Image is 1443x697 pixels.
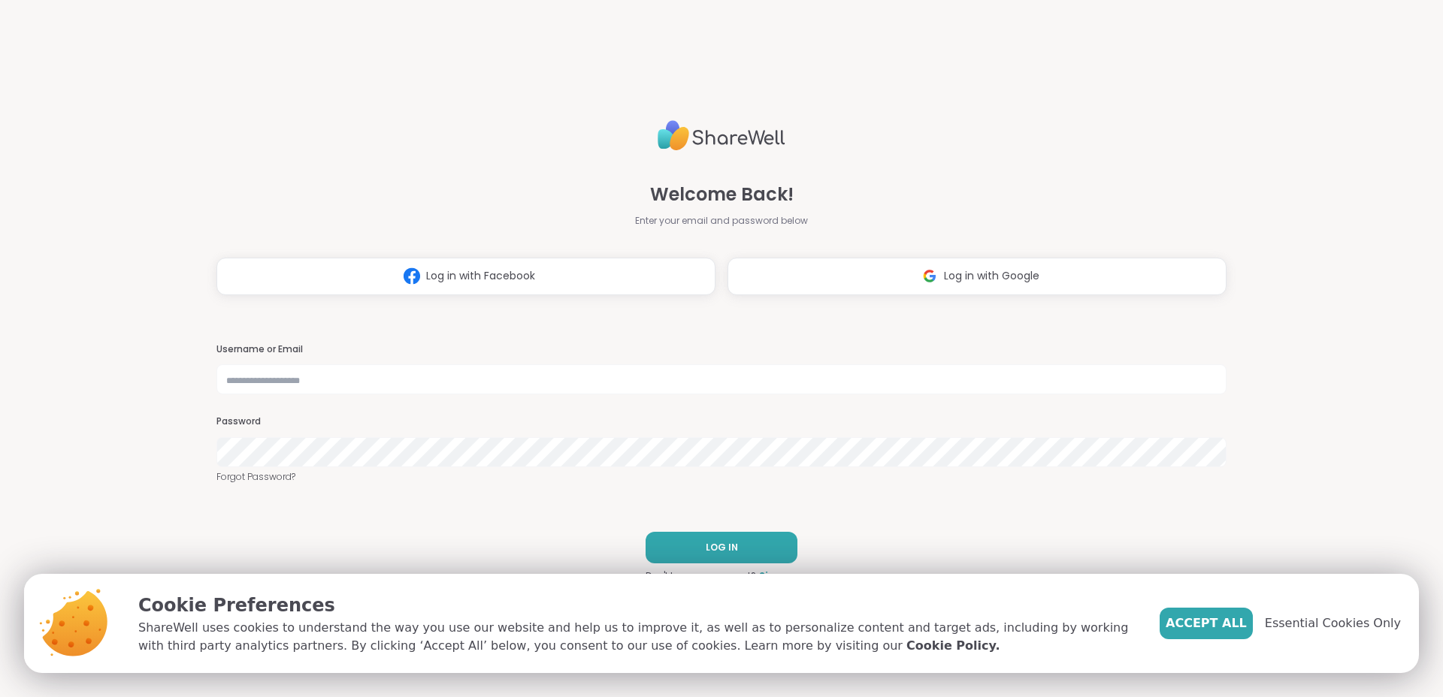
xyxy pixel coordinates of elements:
span: Don't have an account? [646,569,756,583]
span: LOG IN [706,541,738,554]
img: ShareWell Logomark [398,262,426,290]
a: Forgot Password? [216,470,1227,484]
img: ShareWell Logomark [915,262,944,290]
button: Log in with Google [728,258,1227,295]
span: Accept All [1166,614,1247,632]
img: ShareWell Logo [658,114,785,157]
button: Accept All [1160,608,1253,639]
p: Cookie Preferences [138,592,1136,619]
span: Log in with Facebook [426,268,535,284]
h3: Password [216,415,1227,428]
button: LOG IN [646,532,797,563]
span: Welcome Back! [650,181,794,208]
a: Sign up [759,569,797,583]
span: Essential Cookies Only [1265,614,1401,632]
span: Enter your email and password below [635,214,808,228]
h3: Username or Email [216,343,1227,356]
a: Cookie Policy. [906,637,1000,655]
button: Log in with Facebook [216,258,715,295]
span: Log in with Google [944,268,1039,284]
p: ShareWell uses cookies to understand the way you use our website and help us to improve it, as we... [138,619,1136,655]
